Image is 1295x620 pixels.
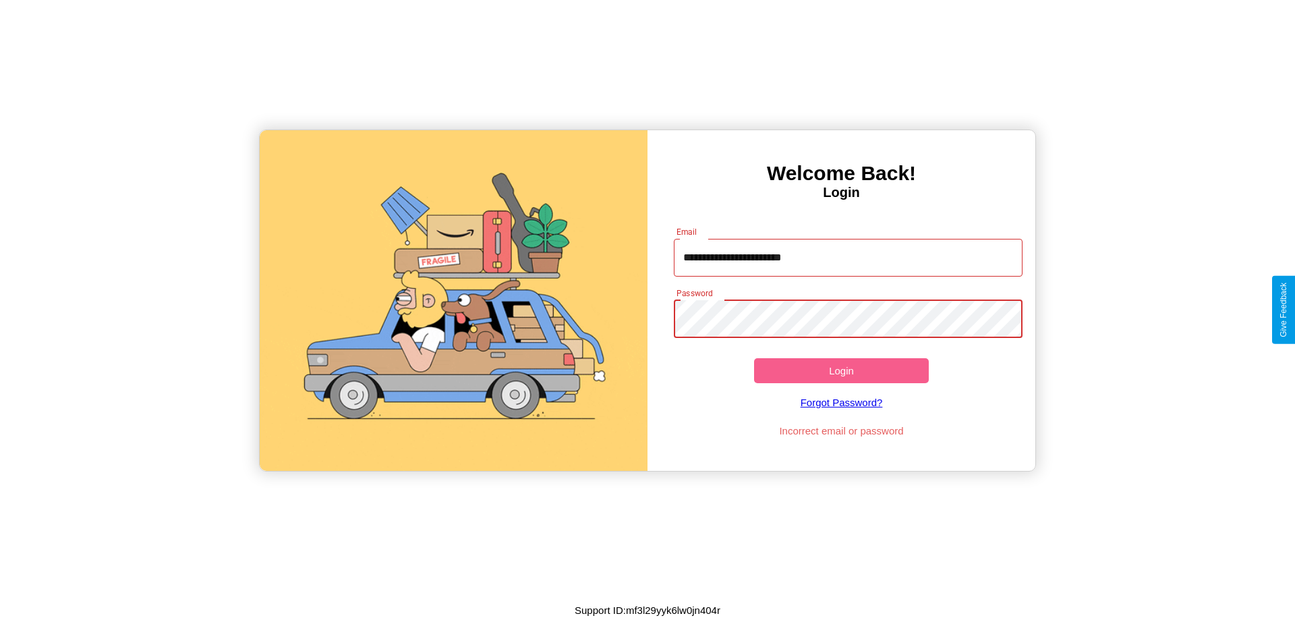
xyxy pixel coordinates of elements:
[260,130,647,471] img: gif
[667,383,1016,422] a: Forgot Password?
[677,287,712,299] label: Password
[667,422,1016,440] p: Incorrect email or password
[754,358,929,383] button: Login
[1279,283,1288,337] div: Give Feedback
[647,185,1035,200] h4: Login
[677,226,697,237] label: Email
[647,162,1035,185] h3: Welcome Back!
[575,601,720,619] p: Support ID: mf3l29yyk6lw0jn404r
